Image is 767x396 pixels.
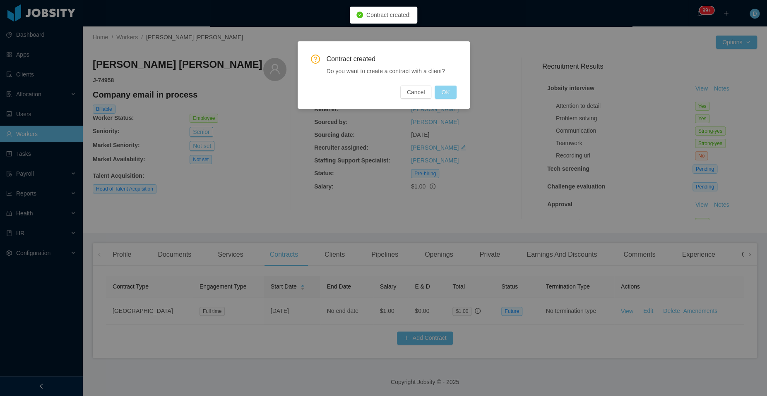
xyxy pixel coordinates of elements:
button: OK [435,86,456,99]
i: icon: check-circle [356,12,363,18]
button: Cancel [400,86,432,99]
span: Contract created! [366,12,411,18]
i: icon: question-circle [311,55,320,64]
span: Contract created [327,55,457,64]
div: Do you want to create a contract with a client? [327,67,457,76]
